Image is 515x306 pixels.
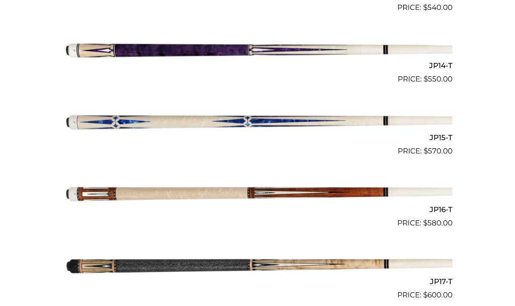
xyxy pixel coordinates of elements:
a: JP15-T $570.00 [63,88,452,156]
a: JP14-T $550.00 [63,17,452,85]
span: $ [424,147,428,155]
span: $ [423,3,427,12]
img: JP16-T [63,160,452,225]
bdi: 570.00 [424,147,452,155]
span: $ [423,290,427,299]
img: JP17-T [63,232,452,297]
img: JP15-T [63,88,452,153]
a: JP16-T $580.00 [63,160,452,228]
img: JP14-T [63,17,452,81]
a: JP17-T $600.00 [63,232,452,300]
bdi: 600.00 [423,290,452,299]
bdi: 580.00 [423,219,452,227]
span: $ [423,219,427,227]
bdi: 540.00 [423,3,452,12]
bdi: 550.00 [424,75,452,83]
span: $ [424,75,428,83]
